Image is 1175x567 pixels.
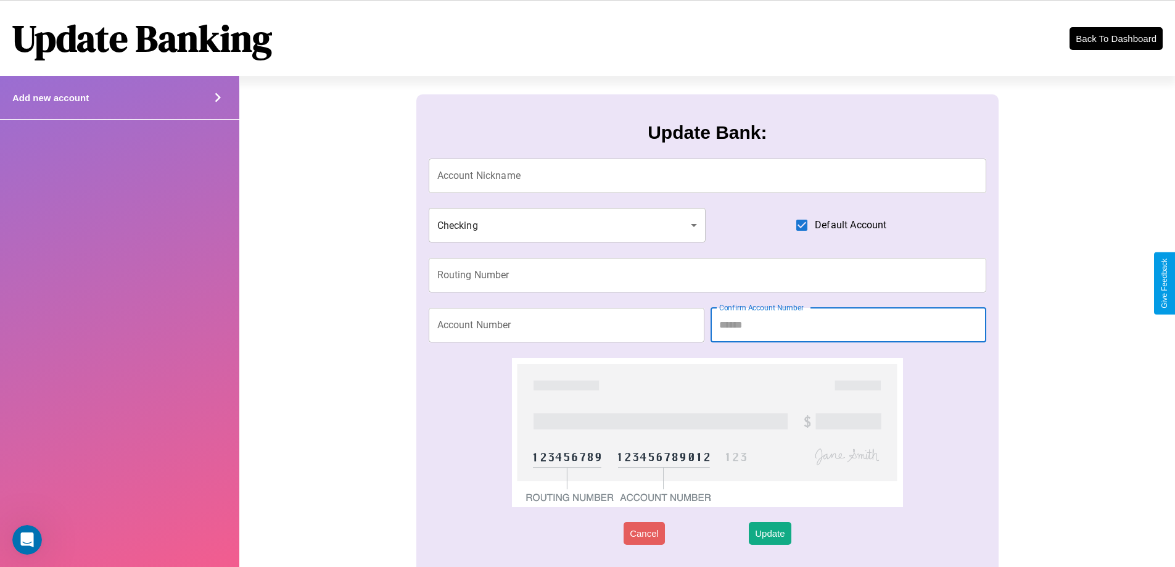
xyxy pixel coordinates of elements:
[815,218,886,233] span: Default Account
[12,93,89,103] h4: Add new account
[1070,27,1163,50] button: Back To Dashboard
[12,13,272,64] h1: Update Banking
[1160,259,1169,308] div: Give Feedback
[624,522,665,545] button: Cancel
[429,208,706,242] div: Checking
[648,122,767,143] h3: Update Bank:
[512,358,902,507] img: check
[12,525,42,555] iframe: Intercom live chat
[749,522,791,545] button: Update
[719,302,804,313] label: Confirm Account Number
